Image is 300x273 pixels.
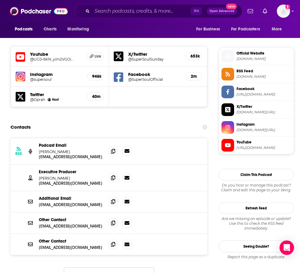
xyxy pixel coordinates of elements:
[15,151,22,156] h3: RSS
[237,74,291,79] span: feeds.simplecast.com
[63,24,97,35] button: open menu
[39,217,104,222] p: Other Contact
[39,239,104,244] p: Other Contact
[39,154,104,159] p: [EMAIL_ADDRESS][DOMAIN_NAME]
[10,5,68,17] img: Podchaser - Follow, Share and Rate Podcasts
[237,92,291,97] span: https://www.facebook.com/SuperSoulOfficial
[190,54,197,59] h5: 653k
[221,50,291,63] a: Official Website[DOMAIN_NAME]
[221,103,291,116] a: X/Twitter[DOMAIN_NAME][URL]
[196,25,220,33] span: For Business
[30,77,82,82] a: @supersoul
[44,25,57,33] span: Charts
[39,181,104,186] p: [EMAIL_ADDRESS][DOMAIN_NAME]
[30,92,82,97] h5: Twitter
[128,77,172,82] h5: @SuperSoulOfficial
[237,68,291,74] span: RSS Feed
[207,8,237,15] button: Open AdvancedNew
[280,240,294,255] div: Open Intercom Messenger
[128,57,172,61] h5: @SuperSoulSunday
[227,24,269,35] button: open menu
[39,176,104,181] p: [PERSON_NAME]
[237,51,291,56] span: Official Website
[226,4,237,9] span: New
[219,240,294,252] a: Seeing Double?
[237,140,291,145] span: YouTube
[272,25,282,33] span: More
[231,25,260,33] span: For Podcasters
[39,149,104,154] p: [PERSON_NAME]
[67,25,89,33] span: Monitoring
[237,128,291,132] span: instagram.com/supersoul
[16,72,25,81] img: iconImage
[221,68,291,80] a: RSS Feed[DOMAIN_NAME]
[30,97,45,102] a: @Oprah
[209,10,234,13] span: Open Advanced
[30,71,82,77] h5: Instagram
[92,6,191,16] input: Search podcasts, credits, & more...
[39,143,104,148] p: Podcast Email
[268,24,289,35] button: open menu
[219,169,294,180] button: Claim This Podcast
[277,5,290,18] span: Logged in as shcarlos
[94,54,101,59] span: Link
[237,86,291,92] span: Facebook
[237,57,291,61] span: siriusxm.com
[221,121,291,134] a: Instagram[DOMAIN_NAME][URL]
[11,24,40,35] button: open menu
[219,255,294,259] div: Report this page as a duplicate.
[277,5,290,18] button: Show profile menu
[219,183,294,188] span: Do you host or manage this podcast?
[40,24,60,35] a: Charts
[39,169,104,174] p: Executive Producer
[128,77,181,82] a: @SuperSoulOfficial
[87,52,104,60] a: Link
[39,224,104,229] p: [EMAIL_ADDRESS][DOMAIN_NAME]
[15,25,32,33] span: Podcasts
[11,121,31,133] h2: Contacts
[277,5,290,18] img: User Profile
[219,202,294,214] button: Refresh Feed
[30,57,82,61] a: @UC0-6KN_yim2VGOiKL8sH1nA
[237,104,291,109] span: X/Twitter
[92,74,99,79] h5: 946k
[221,139,291,152] a: YouTube[URL][DOMAIN_NAME]
[76,4,242,18] div: Search podcasts, credits, & more...
[39,196,104,201] p: Additional Email
[39,202,104,207] p: [EMAIL_ADDRESS][DOMAIN_NAME]
[237,122,291,127] span: Instagram
[285,5,290,9] svg: Add a profile image
[30,51,82,57] h5: Youtube
[237,110,291,115] span: twitter.com/SuperSoulSunday
[30,77,73,82] h5: @supersoul
[190,74,197,79] h5: 2m
[52,98,59,102] span: Host
[128,57,181,61] a: @SuperSoulSunday
[128,51,181,57] h5: X/Twitter
[219,216,294,231] div: Are we missing an episode or update? Use this to check the RSS feed immediately.
[30,57,73,61] h5: @UC0-6KN_yim2VGOiKL8sH1nA
[192,24,227,35] button: open menu
[219,183,294,193] div: Claim and edit this page to your liking.
[128,71,181,77] h5: Facebook
[191,7,202,15] span: ⌘ K
[92,94,99,99] h5: 40m
[245,6,255,16] a: Show notifications dropdown
[221,86,291,98] a: Facebook[URL][DOMAIN_NAME]
[39,245,104,250] p: [EMAIL_ADDRESS][DOMAIN_NAME]
[48,98,51,101] img: Oprah Winfrey
[237,146,291,150] span: https://www.youtube.com/channel/UC0-6KN_yim2VGOiKL8sH1nA
[260,6,270,16] a: Show notifications dropdown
